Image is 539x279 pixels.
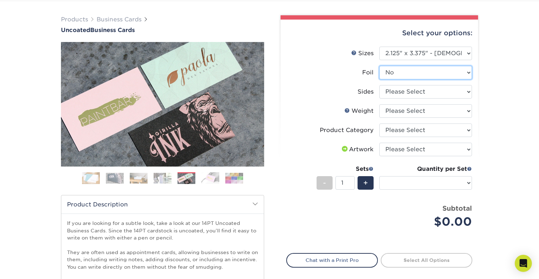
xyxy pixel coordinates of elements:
[61,16,88,23] a: Products
[381,253,472,267] a: Select All Options
[515,255,532,272] div: Open Intercom Messenger
[61,42,264,167] img: Uncoated 05
[442,204,472,212] strong: Subtotal
[61,27,264,33] h1: Business Cards
[362,68,374,77] div: Foil
[286,253,378,267] a: Chat with a Print Pro
[320,126,374,135] div: Product Category
[340,145,374,154] div: Artwork
[97,16,142,23] a: Business Cards
[178,173,195,184] img: Business Cards 05
[286,20,472,47] div: Select your options:
[61,27,264,33] a: UncoatedBusiness Cards
[106,173,124,184] img: Business Cards 02
[358,88,374,96] div: Sides
[351,49,374,58] div: Sizes
[379,165,472,173] div: Quantity per Set
[344,107,374,115] div: Weight
[363,178,368,188] span: +
[201,172,219,184] img: Business Cards 06
[82,169,100,187] img: Business Cards 01
[317,165,374,173] div: Sets
[61,27,90,33] span: Uncoated
[61,195,264,214] h2: Product Description
[385,213,472,230] div: $0.00
[323,178,326,188] span: -
[154,173,171,184] img: Business Cards 04
[225,173,243,184] img: Business Cards 07
[130,173,148,184] img: Business Cards 03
